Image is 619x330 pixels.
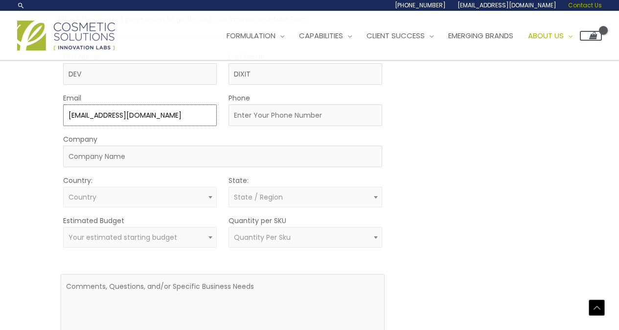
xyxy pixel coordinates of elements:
[63,174,92,187] label: Country:
[229,92,250,104] label: Phone
[229,63,382,85] input: Last Name
[63,92,81,104] label: Email
[234,192,283,202] span: State / Region
[17,1,25,9] a: Search icon link
[63,146,382,167] input: Company Name
[63,214,124,227] label: Estimated Budget
[63,104,217,126] input: Enter Your Email
[292,21,359,51] a: Capabilities
[580,31,602,41] a: View Shopping Cart, empty
[63,133,97,146] label: Company
[229,104,382,126] input: Enter Your Phone Number
[458,1,556,9] span: [EMAIL_ADDRESS][DOMAIN_NAME]
[359,21,441,51] a: Client Success
[441,21,521,51] a: Emerging Brands
[234,232,291,242] span: Quantity Per Sku
[219,21,292,51] a: Formulation
[528,30,564,41] span: About Us
[521,21,580,51] a: About Us
[448,30,513,41] span: Emerging Brands
[227,30,275,41] span: Formulation
[229,174,249,187] label: State:
[212,21,602,51] nav: Site Navigation
[299,30,343,41] span: Capabilities
[69,232,177,242] span: Your estimated starting budget
[229,214,286,227] label: Quantity per SKU
[17,21,115,51] img: Cosmetic Solutions Logo
[367,30,425,41] span: Client Success
[69,192,96,202] span: Country
[395,1,446,9] span: [PHONE_NUMBER]
[568,1,602,9] span: Contact Us
[63,63,217,85] input: First Name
